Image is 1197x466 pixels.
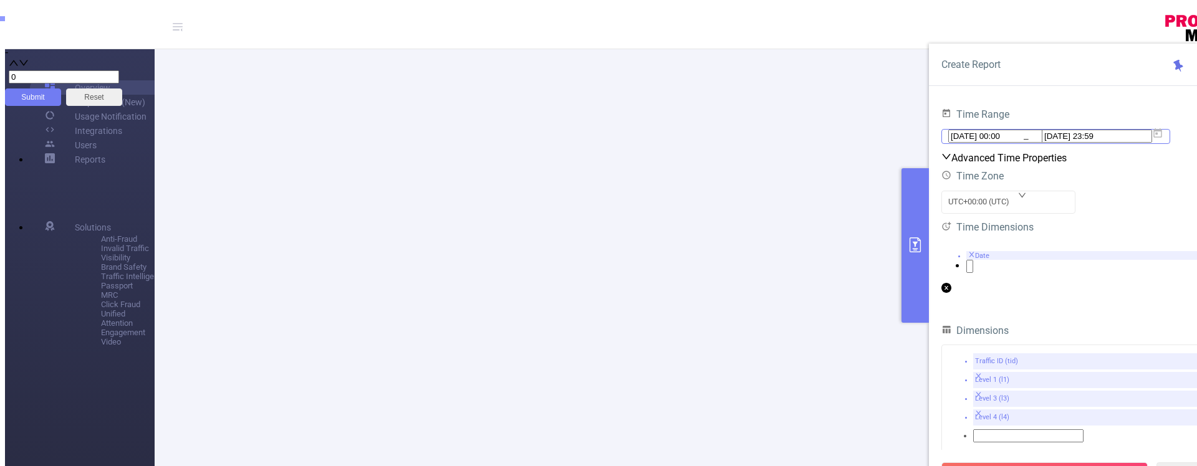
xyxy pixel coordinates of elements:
[101,328,201,337] span: Engagement
[75,112,147,121] span: Usage Notification
[101,337,201,346] span: Video
[84,93,103,102] span: Reset
[45,123,122,138] a: Integrations
[101,318,201,328] span: Attention
[19,59,29,70] i: icon: down
[75,222,111,232] span: Solutions
[101,290,201,300] span: MRC
[9,59,19,70] i: icon: up
[45,109,147,123] a: Usage Notification
[75,126,122,136] span: Integrations
[101,272,201,281] span: Traffic Intelligence
[101,309,201,318] span: Unified
[101,234,201,244] span: Anti-Fraud
[21,93,44,102] span: Submit
[5,88,61,106] button: Submit
[101,281,201,290] span: Passport
[75,155,105,164] span: Reports
[75,153,105,165] a: Reports
[101,262,201,272] span: Brand Safety
[101,253,201,262] span: Visibility
[66,88,122,106] button: Reset
[19,59,29,70] span: Decrease Value
[45,138,97,152] a: Users
[75,140,97,150] span: Users
[101,300,201,309] span: Click Fraud
[101,244,201,253] span: Invalid Traffic
[9,59,19,70] span: Increase Value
